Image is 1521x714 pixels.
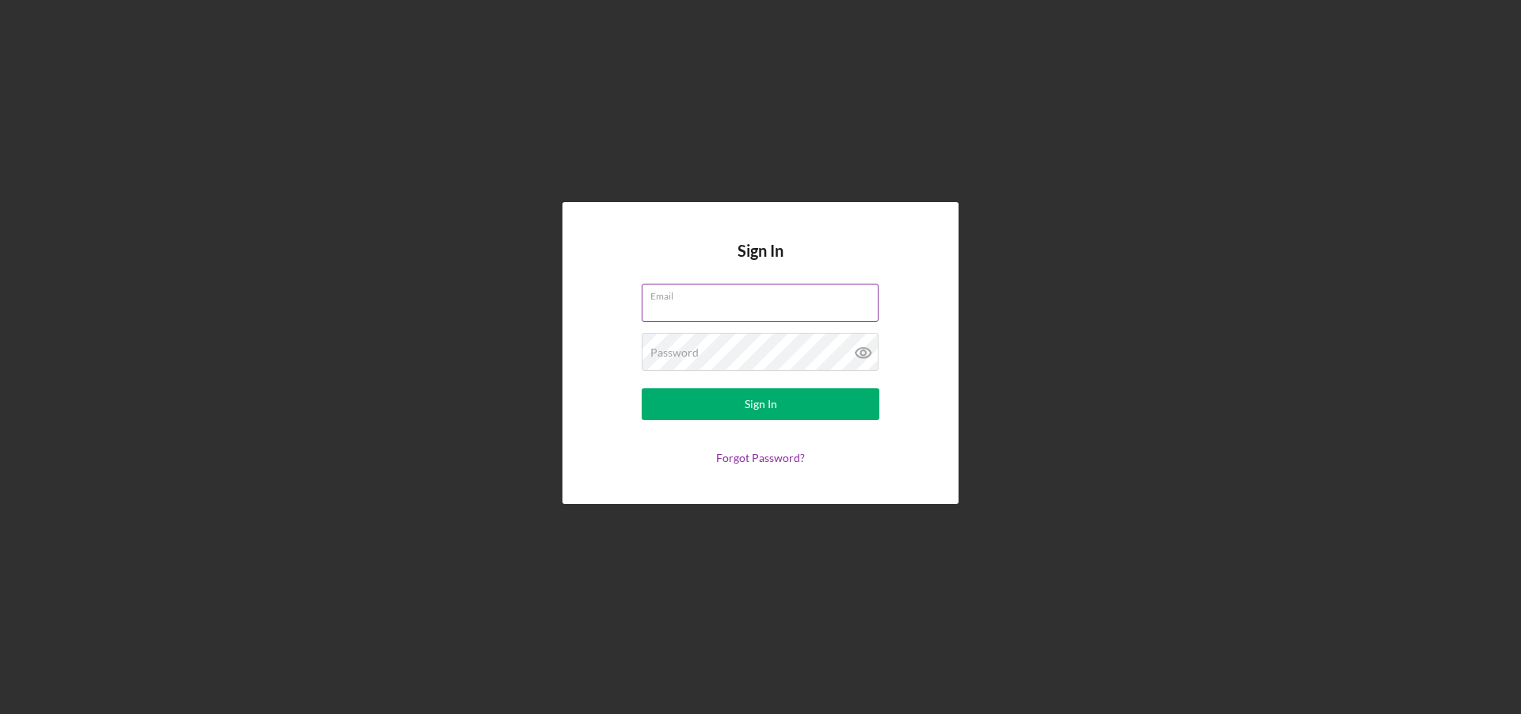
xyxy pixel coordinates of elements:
h4: Sign In [738,242,783,284]
button: Sign In [642,388,879,420]
div: Sign In [745,388,777,420]
label: Email [650,284,879,302]
a: Forgot Password? [716,451,805,464]
label: Password [650,346,699,359]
